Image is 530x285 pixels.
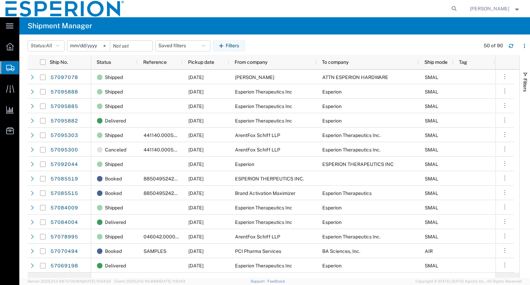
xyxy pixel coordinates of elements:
a: Support [251,279,268,283]
span: Esperion [322,104,342,109]
span: Brand Activation Maximizer [235,190,295,196]
span: 10/09/2025 [188,219,204,225]
span: Esperion Therapeutics Inc [235,89,292,95]
a: Feedback [267,279,285,283]
span: 10/10/2025 [188,118,204,124]
span: Esperion Therapeutics Inc [235,219,292,225]
span: 10/10/2025 [188,147,204,153]
input: Not set [110,41,153,51]
a: 57084004 [50,217,78,228]
a: 57095882 [50,115,78,126]
span: Esperion [235,161,254,167]
button: Status:All [28,40,65,51]
span: 10/10/2025 [188,89,204,95]
span: Shipped [105,229,123,244]
button: Filters [213,40,245,51]
span: ArentFox Schiff LLP [235,147,280,153]
span: Shipped [105,70,123,85]
span: 10/13/2025 [188,248,204,254]
span: Status [97,59,111,65]
span: Shipped [105,157,123,171]
span: Esperion [322,89,342,95]
button: [PERSON_NAME] [470,4,521,13]
span: SMAL [425,219,438,225]
span: Esperion Therapeutics Inc. [322,132,381,138]
span: Esperion Therapeutics Inc [235,205,292,210]
span: 10/09/2025 [188,205,204,210]
a: 57085519 [50,173,78,184]
span: Booked [105,171,122,186]
a: 57092044 [50,159,78,170]
a: 57078995 [50,231,78,242]
span: Esperion [322,205,342,210]
span: SMAL [425,132,438,138]
span: ESPERION THERPEUTICS INC. [235,176,304,181]
a: 57095885 [50,101,78,112]
span: 885049524286 [144,190,180,196]
span: ArentFox Schiff LLP [235,234,280,239]
span: [DATE] 11:51:43 [159,279,185,283]
span: Delivered [105,114,126,128]
span: Esperion Therapeutics Inc [235,118,292,124]
span: 10/10/2025 [188,132,204,138]
span: [DATE] 10:54:32 [83,279,111,283]
a: 57084009 [50,202,78,213]
span: 441140.00050.12005 [144,132,192,138]
span: Pickup date [188,59,214,65]
span: 046042.00001.1552 [144,234,189,239]
a: 57095300 [50,144,78,155]
a: 57095303 [50,130,78,141]
input: Not set [67,41,110,51]
a: 57095888 [50,86,78,97]
span: SMAL [425,161,438,167]
span: Esperion Therapeutics Inc. [322,147,381,153]
span: 10/08/2025 [188,263,204,268]
span: SMAL [425,104,438,109]
span: SMAL [425,205,438,210]
a: 57069198 [50,260,78,271]
div: 50 of 90 [484,42,503,49]
span: Filters [522,78,528,92]
span: Esperion [322,219,342,225]
span: SMAL [425,147,438,153]
span: Shipped [105,200,123,215]
span: SMAL [425,89,438,95]
span: BA Sciences, Inc. [322,248,360,254]
span: Reference [143,59,167,65]
span: SMAL [425,118,438,124]
span: ArentFox Schiff LLP [235,132,280,138]
span: Booked [105,244,122,258]
span: Canceled [105,142,126,157]
span: SAMPLES [144,248,166,254]
a: 57085515 [50,188,78,199]
span: SMAL [425,176,438,181]
span: Booked [105,186,122,200]
span: ESPERION THERAPEUTICS INC [322,161,394,167]
span: Esperion Therapeutics Inc [235,263,292,268]
span: Delivered [105,258,126,273]
span: 10/10/2025 [188,104,204,109]
span: Esperion [322,118,342,124]
span: Server: 2025.21.0-667a72bf6fa [28,279,111,283]
span: 10/13/2025 [188,176,204,181]
span: SMAL [425,75,438,80]
a: 57097078 [50,72,78,83]
span: Ship No. [50,59,68,65]
span: Shipped [105,128,123,142]
span: Shipped [105,85,123,99]
span: Client: 2025.21.0-f0c8481 [114,279,185,283]
span: 10/09/2025 [188,161,204,167]
span: Philippe Jayat [470,5,509,12]
span: SMAL [425,234,438,239]
span: 10/10/2025 [188,75,204,80]
span: 441140.00050.1552 [144,147,189,153]
span: PCI Pharma Services [235,248,281,254]
span: Esperion Therapeutics [322,190,372,196]
span: Esperion Therapeutics Inc. [322,234,381,239]
span: Delivered [105,215,126,229]
span: 10/09/2025 [188,234,204,239]
span: 10/13/2025 [188,190,204,196]
span: SMAL [425,190,438,196]
span: Meera Doshi [235,75,274,80]
span: To company [322,59,349,65]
